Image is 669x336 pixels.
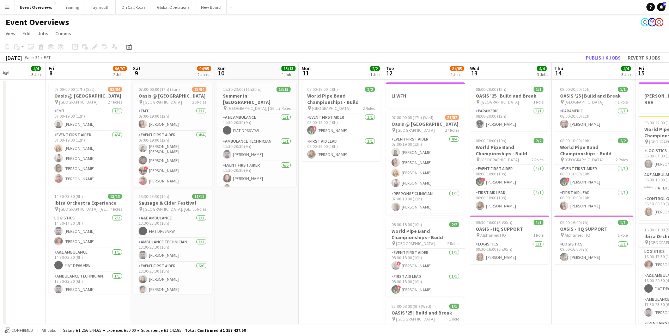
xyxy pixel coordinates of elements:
[23,30,31,37] span: Edit
[648,18,656,26] app-user-avatar: Operations Manager
[195,0,227,14] button: New Board
[11,328,33,333] span: Confirmed
[63,328,246,333] div: Salary £1 256 244.65 + Expenses £50.00 + Subsistence £1 142.85 =
[6,30,16,37] span: View
[657,3,665,11] a: 4
[53,29,74,38] a: Comms
[641,18,649,26] app-user-avatar: Operations Team
[151,0,195,14] button: Global Operations
[583,53,624,62] button: Publish 6 jobs
[40,328,57,333] span: All jobs
[6,54,22,61] div: [DATE]
[185,328,246,333] span: Total Confirmed £1 257 437.50
[35,29,51,38] a: Jobs
[20,29,34,38] a: Edit
[55,30,71,37] span: Comms
[663,2,666,6] span: 4
[116,0,151,14] button: On Call Rotas
[14,0,58,14] button: Event Overviews
[625,53,663,62] button: Revert 6 jobs
[655,18,663,26] app-user-avatar: Operations Team
[44,55,51,60] div: BST
[6,17,69,27] h1: Event Overviews
[23,55,41,60] span: Week 32
[58,0,85,14] button: Training
[4,326,34,334] button: Confirmed
[3,29,18,38] a: View
[85,0,116,14] button: Taymouth
[38,30,48,37] span: Jobs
